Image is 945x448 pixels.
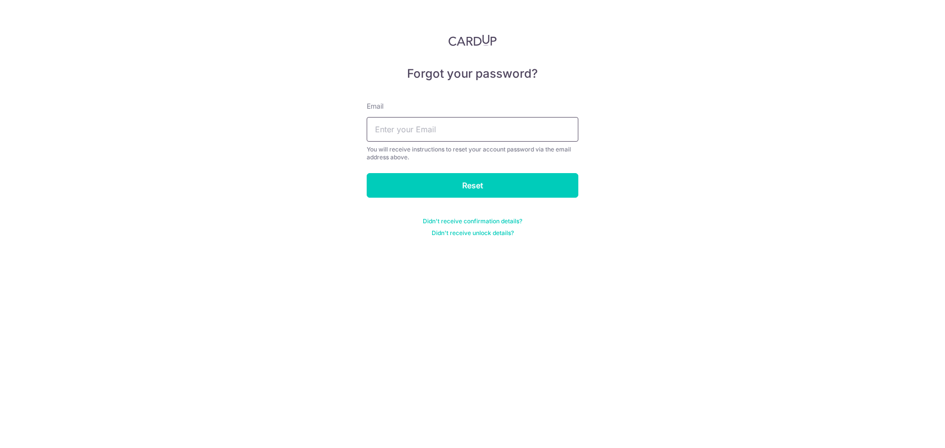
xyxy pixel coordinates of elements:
div: You will receive instructions to reset your account password via the email address above. [367,146,578,161]
a: Didn't receive confirmation details? [423,217,522,225]
h5: Forgot your password? [367,66,578,82]
input: Reset [367,173,578,198]
input: Enter your Email [367,117,578,142]
label: Email [367,101,383,111]
img: CardUp Logo [448,34,497,46]
a: Didn't receive unlock details? [432,229,514,237]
